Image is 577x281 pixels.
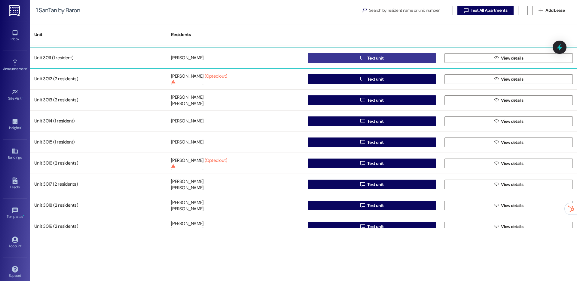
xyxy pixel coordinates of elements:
[30,73,167,85] div: Unit 3012 (2 residents)
[501,139,523,146] span: View details
[308,74,436,84] button: Text unit
[501,202,523,209] span: View details
[171,168,203,175] div: [PERSON_NAME]
[494,56,499,60] i: 
[444,95,573,105] button: View details
[30,199,167,212] div: Unit 3018 (2 residents)
[171,139,203,146] div: [PERSON_NAME]
[308,53,436,63] button: Text unit
[360,140,365,145] i: 
[494,182,499,187] i: 
[30,136,167,148] div: Unit 3015 (1 resident)
[3,28,27,44] a: Inbox
[501,181,523,188] span: View details
[494,224,499,229] i: 
[308,95,436,105] button: Text unit
[532,6,571,15] button: Add Lease
[3,146,27,162] a: Buildings
[444,159,573,168] button: View details
[30,94,167,106] div: Unit 3013 (2 residents)
[171,55,203,61] div: [PERSON_NAME]
[21,125,22,129] span: •
[501,76,523,82] span: View details
[360,203,365,208] i: 
[171,227,203,233] div: [PERSON_NAME]
[30,52,167,64] div: Unit 3011 (1 resident)
[3,176,27,192] a: Leads
[471,7,507,14] span: Text All Apartments
[494,98,499,103] i: 
[367,202,383,209] span: Text unit
[360,182,365,187] i: 
[308,137,436,147] button: Text unit
[308,116,436,126] button: Text unit
[171,94,203,100] div: [PERSON_NAME]
[308,201,436,210] button: Text unit
[367,181,383,188] span: Text unit
[360,56,365,60] i: 
[27,66,28,70] span: •
[171,199,203,206] div: [PERSON_NAME]
[171,101,203,107] div: [PERSON_NAME]
[3,205,27,221] a: Templates •
[30,221,167,233] div: Unit 3019 (2 residents)
[36,7,80,14] div: 1 SanTan by Baron
[360,161,365,166] i: 
[367,139,383,146] span: Text unit
[367,224,383,230] span: Text unit
[3,235,27,251] a: Account
[494,161,499,166] i: 
[171,84,203,91] div: [PERSON_NAME]
[367,55,383,61] span: Text unit
[367,76,383,82] span: Text unit
[3,264,27,280] a: Support
[23,214,24,218] span: •
[30,157,167,169] div: Unit 3016 (2 residents)
[171,157,227,168] div: [PERSON_NAME]
[308,180,436,189] button: Text unit
[501,160,523,167] span: View details
[444,201,573,210] button: View details
[360,98,365,103] i: 
[539,8,543,13] i: 
[360,119,365,124] i: 
[494,140,499,145] i: 
[308,222,436,231] button: Text unit
[30,115,167,127] div: Unit 3014 (1 resident)
[464,8,468,13] i: 
[501,55,523,61] span: View details
[501,118,523,125] span: View details
[171,221,203,227] div: [PERSON_NAME]
[171,206,203,212] div: [PERSON_NAME]
[359,7,369,14] i: 
[444,74,573,84] button: View details
[444,137,573,147] button: View details
[171,73,227,84] div: [PERSON_NAME]
[22,95,23,100] span: •
[3,87,27,103] a: Site Visit •
[494,203,499,208] i: 
[308,159,436,168] button: Text unit
[501,97,523,103] span: View details
[494,119,499,124] i: 
[494,77,499,82] i: 
[3,116,27,133] a: Insights •
[444,180,573,189] button: View details
[30,178,167,190] div: Unit 3017 (2 residents)
[360,224,365,229] i: 
[167,27,304,42] div: Residents
[171,185,203,191] div: [PERSON_NAME]
[369,6,448,15] input: Search by resident name or unit number
[367,118,383,125] span: Text unit
[367,160,383,167] span: Text unit
[545,7,565,14] span: Add Lease
[501,224,523,230] span: View details
[171,118,203,125] div: [PERSON_NAME]
[30,27,167,42] div: Unit
[457,6,514,15] button: Text All Apartments
[444,222,573,231] button: View details
[171,178,203,185] div: [PERSON_NAME]
[444,53,573,63] button: View details
[367,97,383,103] span: Text unit
[360,77,365,82] i: 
